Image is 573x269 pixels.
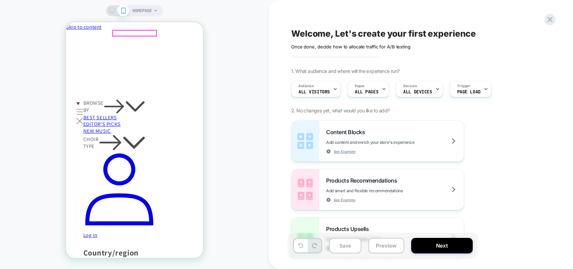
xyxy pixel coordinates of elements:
[403,90,432,94] span: ALL DEVICES
[326,188,437,193] span: Add smart and flexible recommendations
[298,90,330,94] span: All Visitors
[298,84,314,89] span: Audience
[355,90,378,94] span: ALL PAGES
[17,112,90,129] summary: CHOIR TYPE
[291,108,389,113] span: 2. No changes yet, what would you like to add?
[326,177,400,184] span: Products Recommendations
[326,129,368,136] span: Content Blocks
[403,84,417,89] span: Devices
[17,77,90,92] summary: BROWSE BY
[291,68,399,74] span: 1. What audience and where will the experience run?
[334,197,355,202] span: See Example
[17,92,90,99] a: BEST SELLERS
[368,238,404,253] button: Preview
[17,200,90,216] a: Log in
[355,84,364,89] span: Pages
[17,105,90,112] a: NEW MUSIC
[334,149,355,154] span: See Example
[17,224,90,238] h2: Country/region
[132,5,152,16] span: HOMEPAGE
[411,238,473,253] button: Next
[326,225,372,232] span: Products Upsells
[457,84,471,89] span: Trigger
[457,90,481,94] span: Page Load
[326,140,449,145] span: Add content and enrich your store's experience
[17,99,90,105] a: EDITOR'S PICKS
[329,238,361,253] button: Save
